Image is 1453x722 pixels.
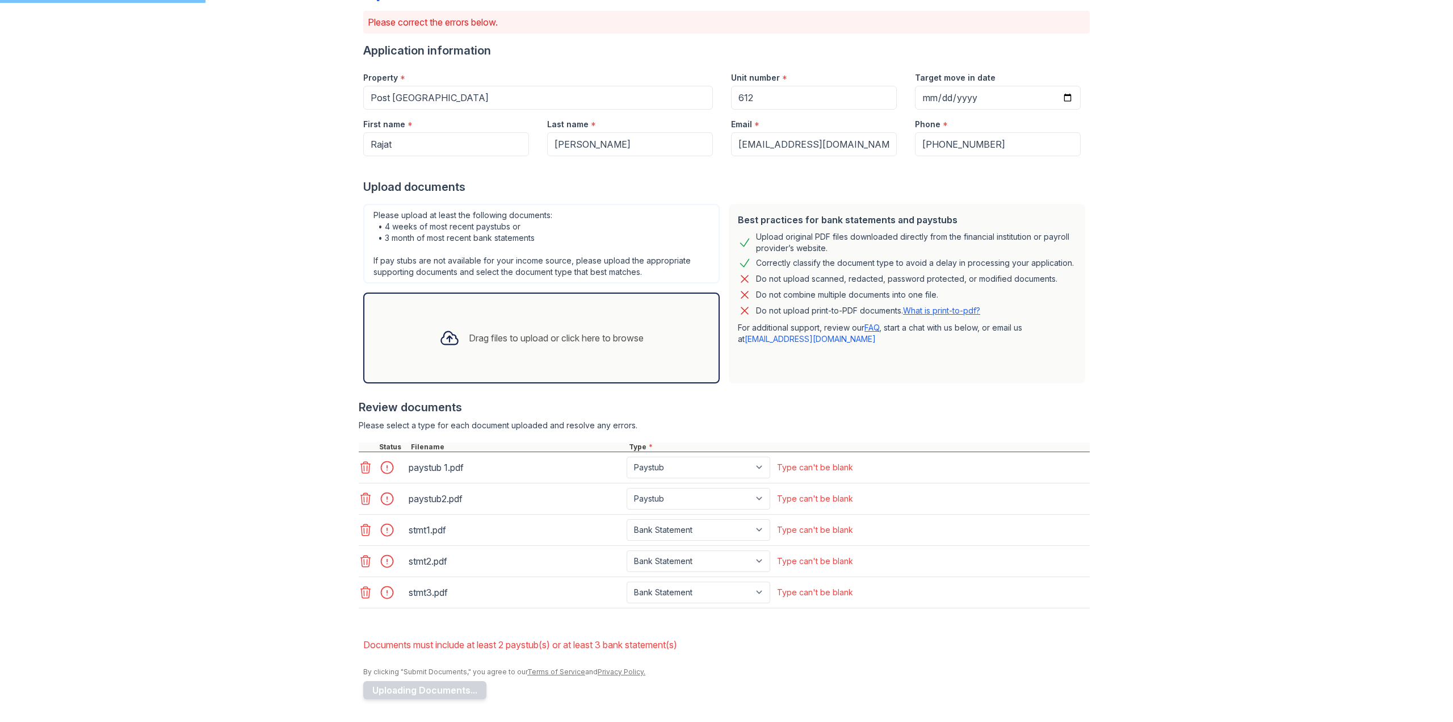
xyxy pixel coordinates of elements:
div: Application information [363,43,1090,59]
div: stmt2.pdf [409,552,622,570]
p: Please correct the errors below. [368,15,1085,29]
div: By clicking "Submit Documents," you agree to our and [363,667,1090,677]
label: Email [731,119,752,130]
a: Terms of Service [527,667,585,676]
div: paystub 1.pdf [409,458,622,477]
div: paystub2.pdf [409,490,622,508]
label: Last name [547,119,589,130]
p: Do not upload print-to-PDF documents. [756,305,980,316]
a: FAQ [864,323,879,332]
div: Type can't be blank [777,587,853,598]
button: Uploading Documents... [363,681,486,699]
div: Upload original PDF files downloaded directly from the financial institution or payroll provider’... [756,231,1076,254]
div: Review documents [359,399,1090,415]
li: Documents must include at least 2 paystub(s) or at least 3 bank statement(s) [363,633,1090,656]
label: Unit number [731,72,780,84]
a: What is print-to-pdf? [903,306,980,315]
div: stmt1.pdf [409,521,622,539]
div: Do not upload scanned, redacted, password protected, or modified documents. [756,272,1057,286]
div: Type can't be blank [777,493,853,504]
label: First name [363,119,405,130]
div: Do not combine multiple documents into one file. [756,288,938,302]
div: stmt3.pdf [409,583,622,602]
a: [EMAIL_ADDRESS][DOMAIN_NAME] [745,334,876,344]
div: Type can't be blank [777,524,853,536]
label: Property [363,72,398,84]
div: Type can't be blank [777,556,853,567]
label: Phone [915,119,940,130]
p: For additional support, review our , start a chat with us below, or email us at [738,322,1076,345]
div: Status [377,443,409,452]
div: Filename [409,443,627,452]
a: Privacy Policy. [598,667,645,676]
div: Best practices for bank statements and paystubs [738,213,1076,227]
div: Type [627,443,1090,452]
div: Type can't be blank [777,462,853,473]
div: Correctly classify the document type to avoid a delay in processing your application. [756,256,1074,270]
div: Please upload at least the following documents: • 4 weeks of most recent paystubs or • 3 month of... [363,204,720,283]
div: Drag files to upload or click here to browse [469,331,644,345]
div: Upload documents [363,179,1090,195]
div: Please select a type for each document uploaded and resolve any errors. [359,420,1090,431]
label: Target move in date [915,72,996,84]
